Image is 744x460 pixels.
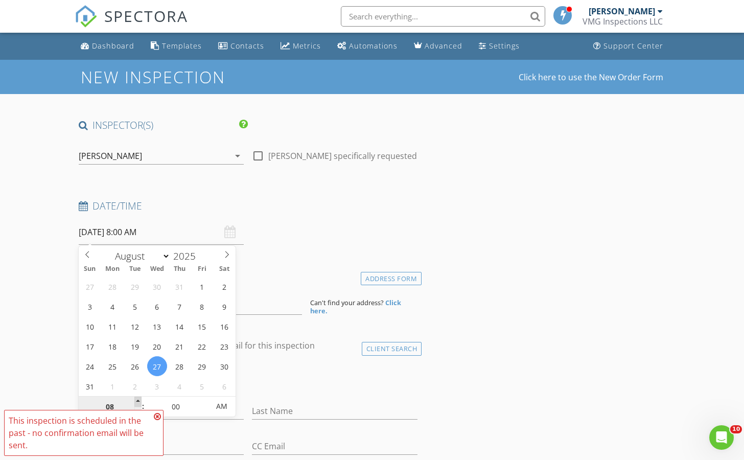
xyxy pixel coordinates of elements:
[268,151,417,161] label: [PERSON_NAME] specifically requested
[583,16,663,27] div: VMG Inspections LLC
[333,37,402,56] a: Automations (Basic)
[214,266,236,272] span: Sat
[102,296,122,316] span: August 4, 2025
[146,266,169,272] span: Wed
[170,296,190,316] span: August 7, 2025
[349,41,398,51] div: Automations
[147,316,167,336] span: August 13, 2025
[92,41,134,51] div: Dashboard
[341,6,545,27] input: Search everything...
[361,272,422,286] div: Address Form
[102,316,122,336] span: August 11, 2025
[192,296,212,316] span: August 8, 2025
[147,376,167,396] span: September 3, 2025
[147,37,206,56] a: Templates
[125,296,145,316] span: August 5, 2025
[709,425,734,450] iframe: Intercom live chat
[102,277,122,296] span: July 28, 2025
[519,73,663,81] a: Click here to use the New Order Form
[79,119,248,132] h4: INSPECTOR(S)
[75,14,188,35] a: SPECTORA
[147,336,167,356] span: August 20, 2025
[231,150,244,162] i: arrow_drop_down
[191,266,214,272] span: Fri
[230,41,264,51] div: Contacts
[207,396,236,417] span: Click to toggle
[293,41,321,51] div: Metrics
[124,266,146,272] span: Tue
[79,220,244,245] input: Select date
[192,316,212,336] span: August 15, 2025
[589,6,655,16] div: [PERSON_NAME]
[125,376,145,396] span: September 2, 2025
[169,266,191,272] span: Thu
[310,298,384,307] span: Can't find your address?
[170,316,190,336] span: August 14, 2025
[147,277,167,296] span: July 30, 2025
[142,396,145,417] span: :
[170,356,190,376] span: August 28, 2025
[215,376,235,396] span: September 6, 2025
[215,277,235,296] span: August 2, 2025
[79,269,417,283] h4: Location
[75,5,97,28] img: The Best Home Inspection Software - Spectora
[310,298,401,315] strong: Click here.
[80,316,100,336] span: August 10, 2025
[170,249,204,263] input: Year
[730,425,742,433] span: 10
[214,37,268,56] a: Contacts
[192,356,212,376] span: August 29, 2025
[489,41,520,51] div: Settings
[603,41,663,51] div: Support Center
[215,356,235,376] span: August 30, 2025
[104,5,188,27] span: SPECTORA
[215,336,235,356] span: August 23, 2025
[77,37,138,56] a: Dashboard
[80,356,100,376] span: August 24, 2025
[125,316,145,336] span: August 12, 2025
[79,266,101,272] span: Sun
[80,277,100,296] span: July 27, 2025
[589,37,667,56] a: Support Center
[475,37,524,56] a: Settings
[192,336,212,356] span: August 22, 2025
[215,296,235,316] span: August 9, 2025
[157,340,315,351] label: Enable Client CC email for this inspection
[80,296,100,316] span: August 3, 2025
[125,336,145,356] span: August 19, 2025
[101,266,124,272] span: Mon
[102,356,122,376] span: August 25, 2025
[80,376,100,396] span: August 31, 2025
[9,415,151,451] div: This inspection is scheduled in the past - no confirmation email will be sent.
[192,277,212,296] span: August 1, 2025
[170,277,190,296] span: July 31, 2025
[102,336,122,356] span: August 18, 2025
[80,336,100,356] span: August 17, 2025
[170,336,190,356] span: August 21, 2025
[79,199,417,213] h4: Date/Time
[362,342,422,356] div: Client Search
[410,37,467,56] a: Advanced
[192,376,212,396] span: September 5, 2025
[170,376,190,396] span: September 4, 2025
[79,151,142,160] div: [PERSON_NAME]
[276,37,325,56] a: Metrics
[125,356,145,376] span: August 26, 2025
[147,296,167,316] span: August 6, 2025
[81,68,307,86] h1: New Inspection
[162,41,202,51] div: Templates
[102,376,122,396] span: September 1, 2025
[425,41,462,51] div: Advanced
[215,316,235,336] span: August 16, 2025
[125,277,145,296] span: July 29, 2025
[147,356,167,376] span: August 27, 2025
